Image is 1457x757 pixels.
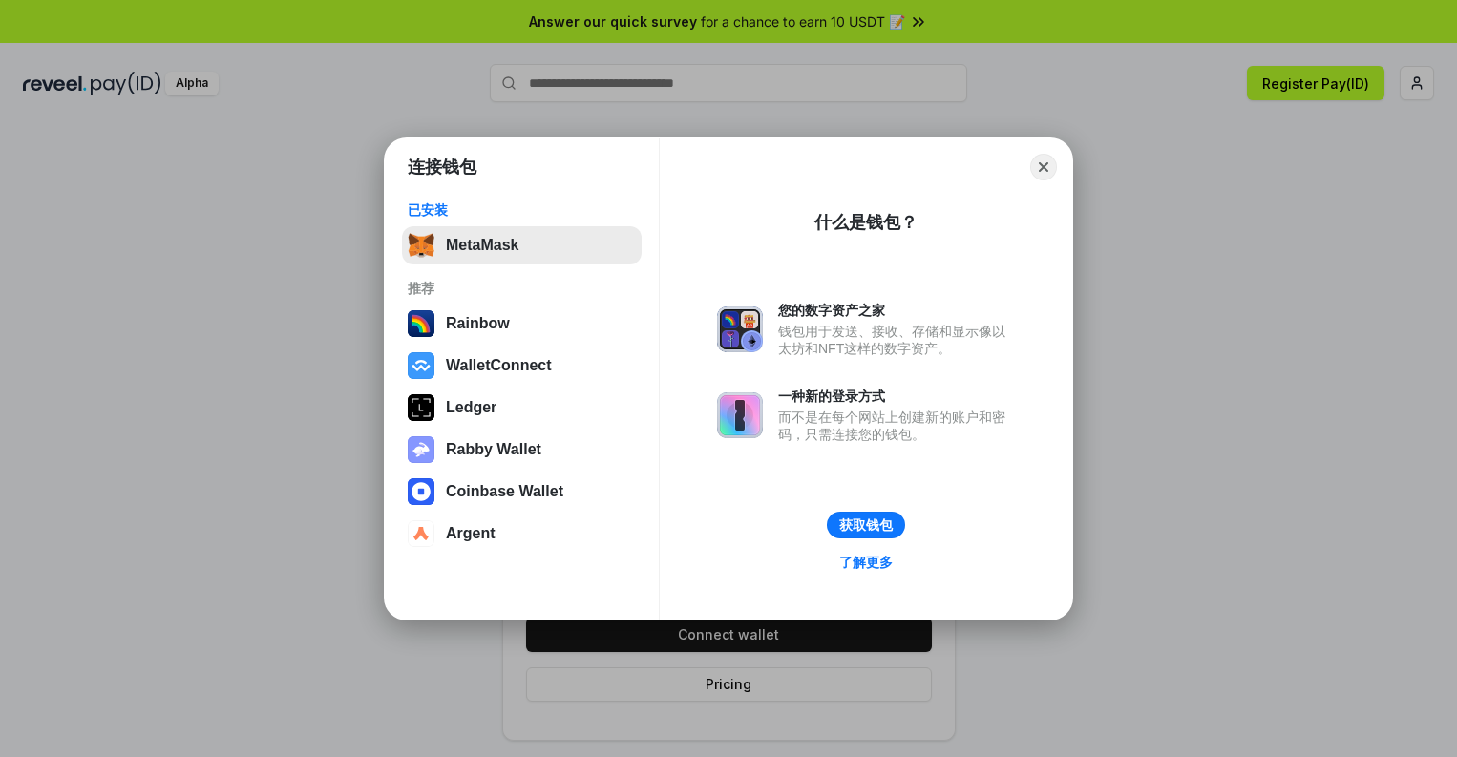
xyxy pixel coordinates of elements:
div: 一种新的登录方式 [778,388,1015,405]
button: Ledger [402,389,642,427]
button: MetaMask [402,226,642,264]
div: 推荐 [408,280,636,297]
button: Rabby Wallet [402,431,642,469]
button: Rainbow [402,305,642,343]
button: WalletConnect [402,347,642,385]
h1: 连接钱包 [408,156,476,179]
div: 而不是在每个网站上创建新的账户和密码，只需连接您的钱包。 [778,409,1015,443]
button: Argent [402,515,642,553]
div: 您的数字资产之家 [778,302,1015,319]
div: Rabby Wallet [446,441,541,458]
button: Close [1030,154,1057,180]
div: WalletConnect [446,357,552,374]
img: svg+xml,%3Csvg%20xmlns%3D%22http%3A%2F%2Fwww.w3.org%2F2000%2Fsvg%22%20fill%3D%22none%22%20viewBox... [717,392,763,438]
img: svg+xml,%3Csvg%20width%3D%2228%22%20height%3D%2228%22%20viewBox%3D%220%200%2028%2028%22%20fill%3D... [408,520,434,547]
div: 获取钱包 [839,516,893,534]
div: Rainbow [446,315,510,332]
img: svg+xml,%3Csvg%20xmlns%3D%22http%3A%2F%2Fwww.w3.org%2F2000%2Fsvg%22%20fill%3D%22none%22%20viewBox... [408,436,434,463]
img: svg+xml,%3Csvg%20width%3D%22120%22%20height%3D%22120%22%20viewBox%3D%220%200%20120%20120%22%20fil... [408,310,434,337]
div: Ledger [446,399,496,416]
div: 了解更多 [839,554,893,571]
button: 获取钱包 [827,512,905,538]
div: 钱包用于发送、接收、存储和显示像以太坊和NFT这样的数字资产。 [778,323,1015,357]
div: 什么是钱包？ [814,211,918,234]
div: 已安装 [408,201,636,219]
img: svg+xml,%3Csvg%20fill%3D%22none%22%20height%3D%2233%22%20viewBox%3D%220%200%2035%2033%22%20width%... [408,232,434,259]
a: 了解更多 [828,550,904,575]
img: svg+xml,%3Csvg%20xmlns%3D%22http%3A%2F%2Fwww.w3.org%2F2000%2Fsvg%22%20width%3D%2228%22%20height%3... [408,394,434,421]
div: Coinbase Wallet [446,483,563,500]
button: Coinbase Wallet [402,473,642,511]
img: svg+xml,%3Csvg%20width%3D%2228%22%20height%3D%2228%22%20viewBox%3D%220%200%2028%2028%22%20fill%3D... [408,478,434,505]
img: svg+xml,%3Csvg%20width%3D%2228%22%20height%3D%2228%22%20viewBox%3D%220%200%2028%2028%22%20fill%3D... [408,352,434,379]
div: MetaMask [446,237,518,254]
img: svg+xml,%3Csvg%20xmlns%3D%22http%3A%2F%2Fwww.w3.org%2F2000%2Fsvg%22%20fill%3D%22none%22%20viewBox... [717,306,763,352]
div: Argent [446,525,496,542]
